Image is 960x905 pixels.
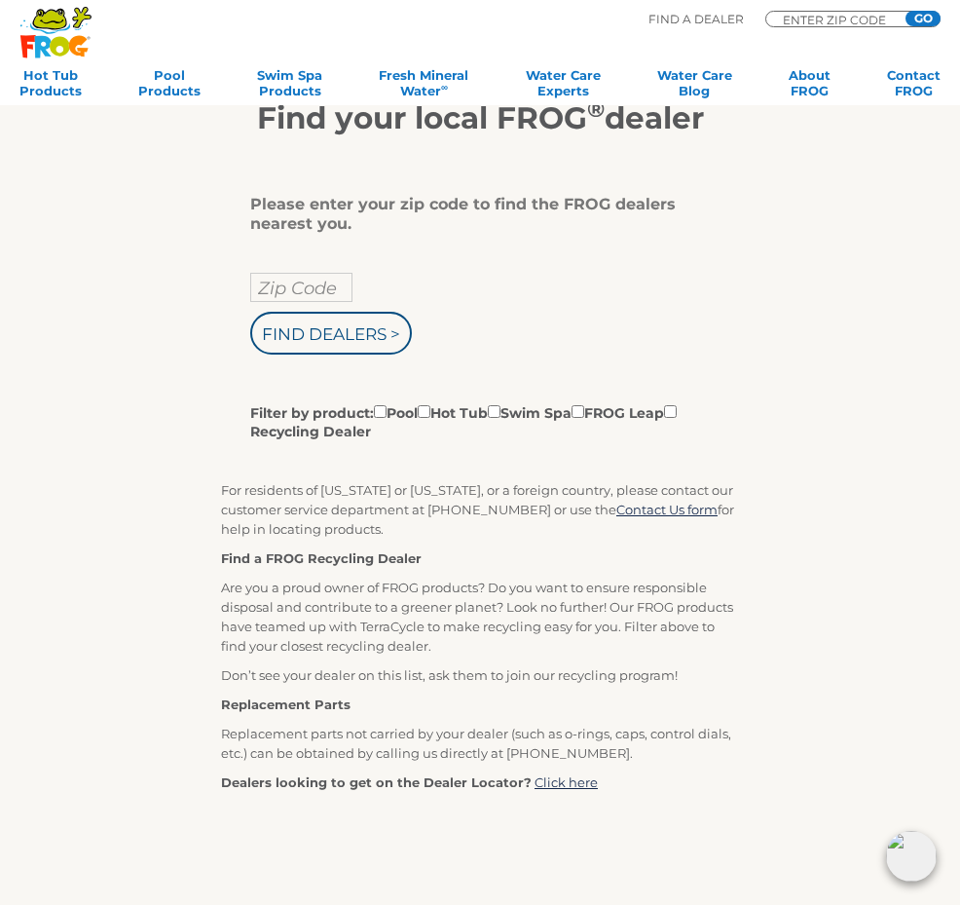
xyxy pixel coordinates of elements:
[887,67,941,106] a: ContactFROG
[526,67,601,106] a: Water CareExperts
[418,405,430,418] input: Filter by product:PoolHot TubSwim SpaFROG LeapRecycling Dealer
[488,405,500,418] input: Filter by product:PoolHot TubSwim SpaFROG LeapRecycling Dealer
[221,665,739,685] p: Don’t see your dealer on this list, ask them to join our recycling program!
[616,502,718,517] a: Contact Us form
[657,67,732,106] a: Water CareBlog
[221,578,739,656] p: Are you a proud owner of FROG products? Do you want to ensure responsible disposal and contribute...
[789,67,831,106] a: AboutFROG
[250,312,412,355] input: Find Dealers >
[19,67,82,106] a: Hot TubProducts
[138,67,201,106] a: PoolProducts
[257,67,322,106] a: Swim SpaProducts
[664,405,677,418] input: Filter by product:PoolHot TubSwim SpaFROG LeapRecycling Dealer
[374,405,387,418] input: Filter by product:PoolHot TubSwim SpaFROG LeapRecycling Dealer
[886,831,937,882] img: openIcon
[92,99,868,136] h2: Find your local FROG dealer
[221,697,351,712] strong: Replacement Parts
[572,405,584,418] input: Filter by product:PoolHot TubSwim SpaFROG LeapRecycling Dealer
[250,195,695,234] div: Please enter your zip code to find the FROG dealers nearest you.
[250,401,695,441] label: Filter by product: Pool Hot Tub Swim Spa FROG Leap Recycling Dealer
[781,15,898,24] input: Zip Code Form
[648,11,744,28] p: Find A Dealer
[905,11,941,26] input: GO
[535,774,598,790] a: Click here
[221,480,739,539] p: For residents of [US_STATE] or [US_STATE], or a foreign country, please contact our customer serv...
[221,550,422,566] strong: Find a FROG Recycling Dealer
[441,82,448,93] sup: ∞
[221,724,739,763] p: Replacement parts not carried by your dealer (such as o-rings, caps, control dials, etc.) can be ...
[379,67,468,106] a: Fresh MineralWater∞
[221,774,532,790] strong: Dealers looking to get on the Dealer Locator?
